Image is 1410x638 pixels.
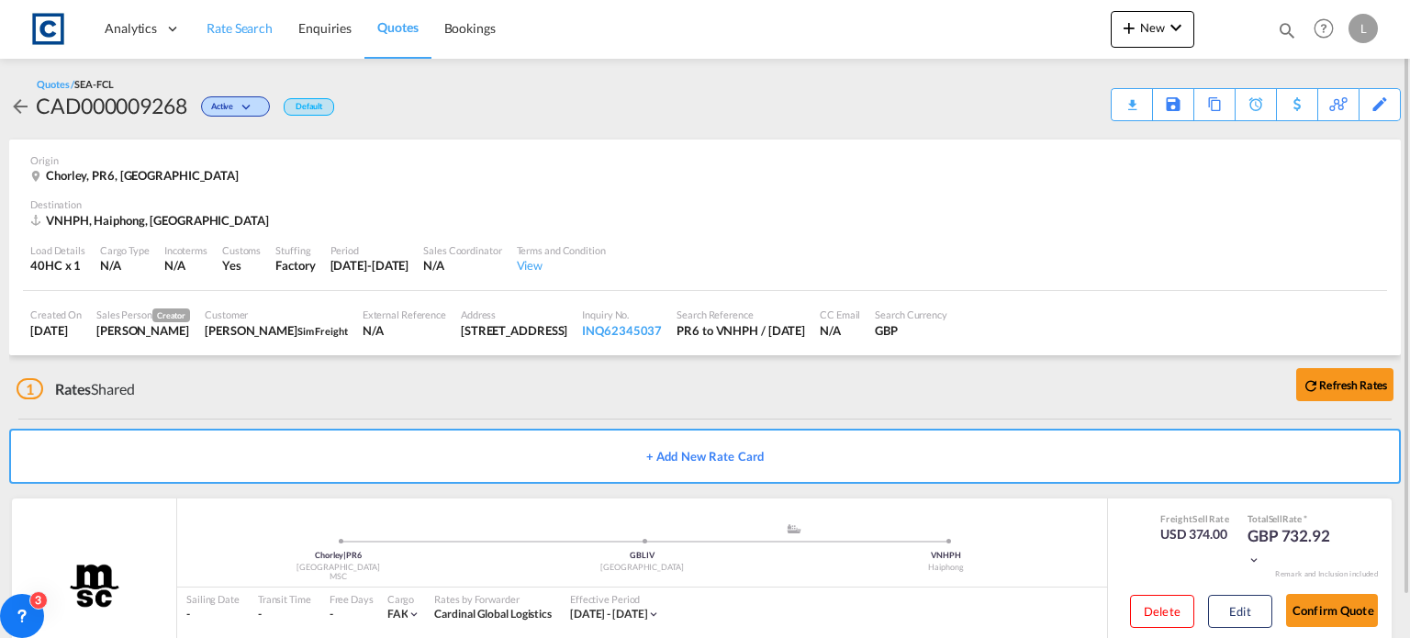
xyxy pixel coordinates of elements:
[461,308,567,321] div: Address
[1118,20,1187,35] span: New
[1302,513,1307,524] span: Subject to Remarks
[186,607,240,622] div: -
[164,243,207,257] div: Incoterms
[677,322,805,339] div: PR6 to VNHPH / 11 Aug 2025
[343,550,346,560] span: |
[570,607,648,622] div: 01 Aug 2025 - 31 Aug 2025
[363,308,446,321] div: External Reference
[30,243,85,257] div: Load Details
[17,379,135,399] div: Shared
[30,212,274,229] div: VNHPH, Haiphong, Asia Pacific
[517,257,606,274] div: View
[37,77,114,91] div: Quotes /SEA-FCL
[330,592,374,606] div: Free Days
[346,550,362,560] span: PR6
[30,153,1380,167] div: Origin
[434,592,552,606] div: Rates by Forwarder
[490,550,794,562] div: GBLIV
[1348,14,1378,43] div: L
[186,592,240,606] div: Sailing Date
[1160,525,1229,543] div: USD 374.00
[1286,594,1378,627] button: Confirm Quote
[1296,368,1393,401] button: icon-refreshRefresh Rates
[1269,513,1283,524] span: Sell
[186,571,490,583] div: MSC
[794,562,1098,574] div: Haiphong
[1248,554,1260,566] md-icon: icon-chevron-down
[434,607,552,621] span: Cardinal Global Logistics
[1261,569,1392,579] div: Remark and Inclusion included
[461,322,567,339] div: Unit 2B, Polar Park, West Drayton UB7 0DG, United Kingdom
[298,20,352,36] span: Enquiries
[517,243,606,257] div: Terms and Condition
[434,607,552,622] div: Cardinal Global Logistics
[164,257,185,274] div: N/A
[205,322,348,339] div: Francesca Haiphong
[30,257,85,274] div: 40HC x 1
[1192,513,1208,524] span: Sell
[187,91,274,120] div: Change Status Here
[1308,13,1339,44] span: Help
[1277,20,1297,48] div: icon-magnify
[315,550,346,560] span: Chorley
[582,322,662,339] div: INQ62345037
[330,243,409,257] div: Period
[820,322,860,339] div: N/A
[490,562,794,574] div: [GEOGRAPHIC_DATA]
[275,257,315,274] div: Factory Stuffing
[1121,89,1143,106] div: Quote PDF is not available at this time
[297,325,348,337] span: Sim Freight
[30,308,82,321] div: Created On
[1319,378,1387,392] b: Refresh Rates
[238,103,260,113] md-icon: icon-chevron-down
[363,322,446,339] div: N/A
[9,95,31,118] md-icon: icon-arrow-left
[794,550,1098,562] div: VNHPH
[647,608,660,621] md-icon: icon-chevron-down
[1153,89,1193,120] div: Save As Template
[1130,595,1194,628] button: Delete
[9,91,36,120] div: icon-arrow-left
[1208,595,1272,628] button: Edit
[36,91,187,120] div: CAD000009268
[275,243,315,257] div: Stuffing
[222,257,261,274] div: Yes
[1303,377,1319,394] md-icon: icon-refresh
[377,19,418,35] span: Quotes
[408,608,420,621] md-icon: icon-chevron-down
[677,308,805,321] div: Search Reference
[783,524,805,533] md-icon: assets/icons/custom/ship-fill.svg
[46,168,239,183] span: Chorley, PR6, [GEOGRAPHIC_DATA]
[330,257,409,274] div: 31 Aug 2025
[17,378,43,399] span: 1
[1248,512,1339,525] div: Total Rate
[258,607,311,622] div: -
[820,308,860,321] div: CC Email
[30,322,82,339] div: 11 Aug 2025
[207,20,273,36] span: Rate Search
[201,96,270,117] div: Change Status Here
[100,257,150,274] div: N/A
[875,322,947,339] div: GBP
[1111,11,1194,48] button: icon-plus 400-fgNewicon-chevron-down
[1121,92,1143,106] md-icon: icon-download
[570,607,648,621] span: [DATE] - [DATE]
[387,592,421,606] div: Cargo
[55,380,92,397] span: Rates
[387,607,408,621] span: FAK
[96,322,190,339] div: Lynsey Heaton
[258,592,311,606] div: Transit Time
[330,607,333,622] div: -
[211,101,238,118] span: Active
[28,8,69,50] img: 1fdb9190129311efbfaf67cbb4249bed.jpeg
[1118,17,1140,39] md-icon: icon-plus 400-fg
[30,197,1380,211] div: Destination
[284,98,334,116] div: Default
[444,20,496,36] span: Bookings
[222,243,261,257] div: Customs
[105,19,157,38] span: Analytics
[74,78,113,90] span: SEA-FCL
[570,592,661,606] div: Effective Period
[9,429,1401,484] button: + Add New Rate Card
